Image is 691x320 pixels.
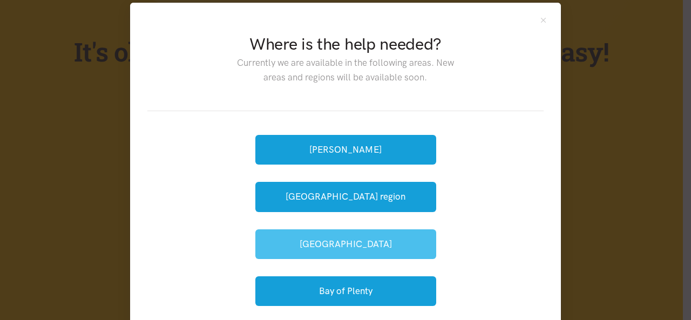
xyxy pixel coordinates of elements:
[228,56,462,85] p: Currently we are available in the following areas. New areas and regions will be available soon.
[255,135,436,165] button: [PERSON_NAME]
[255,182,436,212] button: [GEOGRAPHIC_DATA] region
[228,33,462,56] h2: Where is the help needed?
[255,229,436,259] button: [GEOGRAPHIC_DATA]
[255,276,436,306] button: Bay of Plenty
[539,16,548,25] button: Close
